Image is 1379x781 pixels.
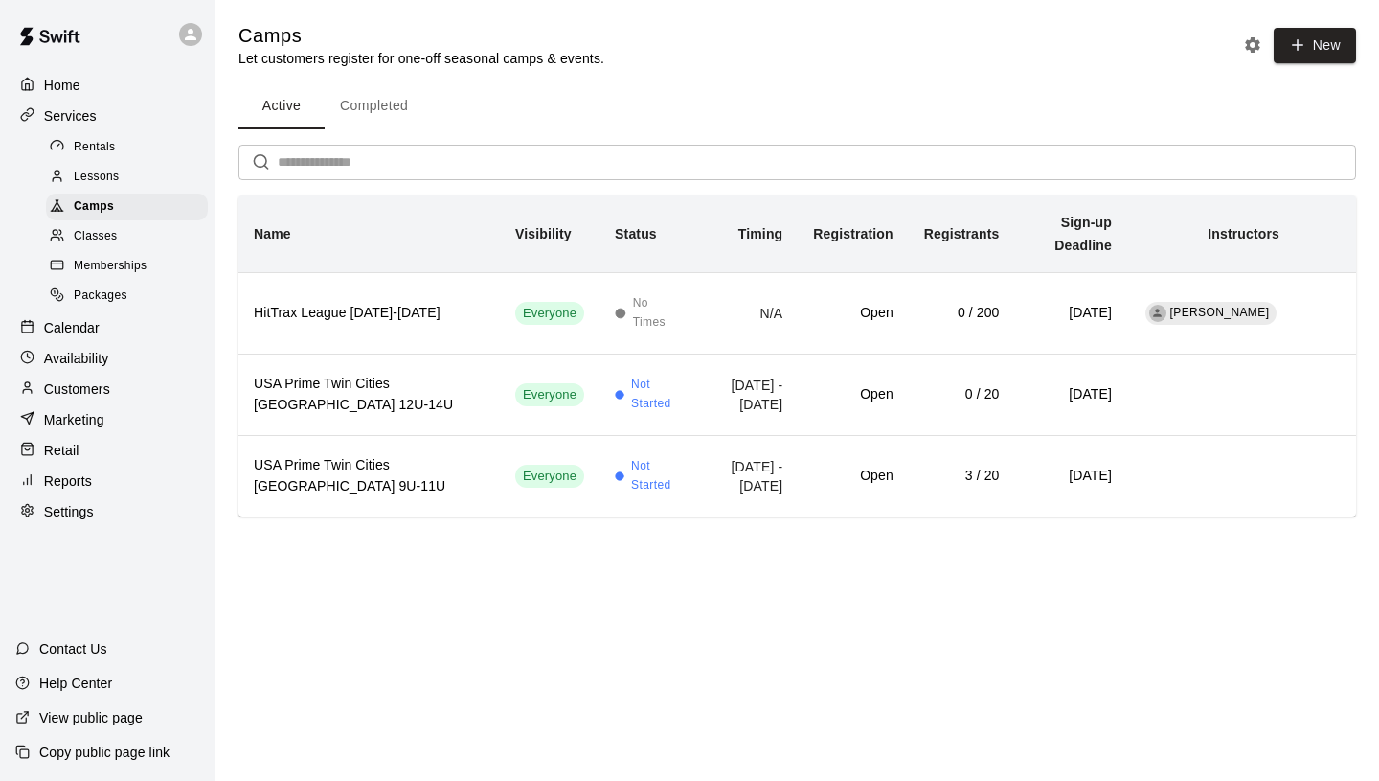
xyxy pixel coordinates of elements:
h6: 0 / 20 [924,384,1000,405]
span: Not Started [631,457,683,495]
p: Help Center [39,674,112,693]
a: Rentals [46,132,215,162]
p: Settings [44,502,94,521]
div: Lessons [46,164,208,191]
h6: USA Prime Twin Cities [GEOGRAPHIC_DATA] 12U-14U [254,374,485,416]
h6: [DATE] [1029,303,1111,324]
button: Active [238,83,325,129]
span: Everyone [515,305,584,323]
b: Instructors [1208,226,1279,241]
span: Classes [74,227,117,246]
a: Camps [46,193,215,222]
p: Calendar [44,318,100,337]
button: Completed [325,83,423,129]
span: Everyone [515,468,584,486]
h6: USA Prime Twin Cities [GEOGRAPHIC_DATA] 9U-11U [254,455,485,497]
span: No Times [633,294,684,333]
div: Camps [46,194,208,220]
p: Copy public page link [39,743,170,762]
p: Customers [44,379,110,399]
div: Memberships [46,253,208,280]
b: Registrants [924,226,1000,241]
span: Not Started [631,376,683,414]
p: View public page [39,708,143,727]
a: Memberships [46,252,215,282]
div: Rentals [46,134,208,161]
a: Home [15,71,200,100]
p: Services [44,106,97,126]
a: Marketing [15,405,200,434]
p: Reports [44,471,92,491]
div: This service is visible to all of your customers [515,383,584,406]
b: Timing [738,226,783,241]
a: Services [15,102,200,130]
p: Home [44,76,80,95]
h6: Open [813,466,893,487]
table: simple table [238,195,1356,517]
p: Availability [44,349,109,368]
a: Retail [15,436,200,465]
p: Contact Us [39,639,107,658]
a: New [1267,36,1356,53]
h6: 3 / 20 [924,466,1000,487]
span: Memberships [74,257,147,276]
a: Lessons [46,162,215,192]
div: This service is visible to all of your customers [515,465,584,488]
div: Tyler Anderson [1149,305,1166,322]
h6: HitTrax League [DATE]-[DATE] [254,303,485,324]
h5: Camps [238,23,604,49]
span: [PERSON_NAME] [1170,306,1270,319]
h6: Open [813,303,893,324]
p: Retail [44,441,79,460]
div: Packages [46,283,208,310]
button: New [1274,28,1356,63]
a: Customers [15,375,200,403]
td: [DATE] - [DATE] [698,435,798,517]
b: Sign-up Deadline [1054,215,1112,253]
h6: 0 / 200 [924,303,1000,324]
span: Packages [74,287,127,306]
span: Lessons [74,168,120,187]
a: Reports [15,467,200,495]
button: Camp settings [1238,31,1267,59]
div: This service is visible to all of your customers [515,302,584,325]
a: Classes [46,222,215,252]
a: Packages [46,282,215,311]
span: Rentals [74,138,116,157]
b: Status [615,226,657,241]
b: Name [254,226,291,241]
p: Marketing [44,410,104,429]
b: Visibility [515,226,572,241]
b: Registration [813,226,893,241]
h6: Open [813,384,893,405]
a: Calendar [15,313,200,342]
a: Availability [15,344,200,373]
span: Camps [74,197,114,217]
span: Everyone [515,386,584,404]
td: [DATE] - [DATE] [698,354,798,435]
a: Settings [15,497,200,526]
h6: [DATE] [1029,384,1111,405]
h6: [DATE] [1029,466,1111,487]
div: Classes [46,223,208,250]
td: N/A [698,272,798,354]
p: Let customers register for one-off seasonal camps & events. [238,49,604,68]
